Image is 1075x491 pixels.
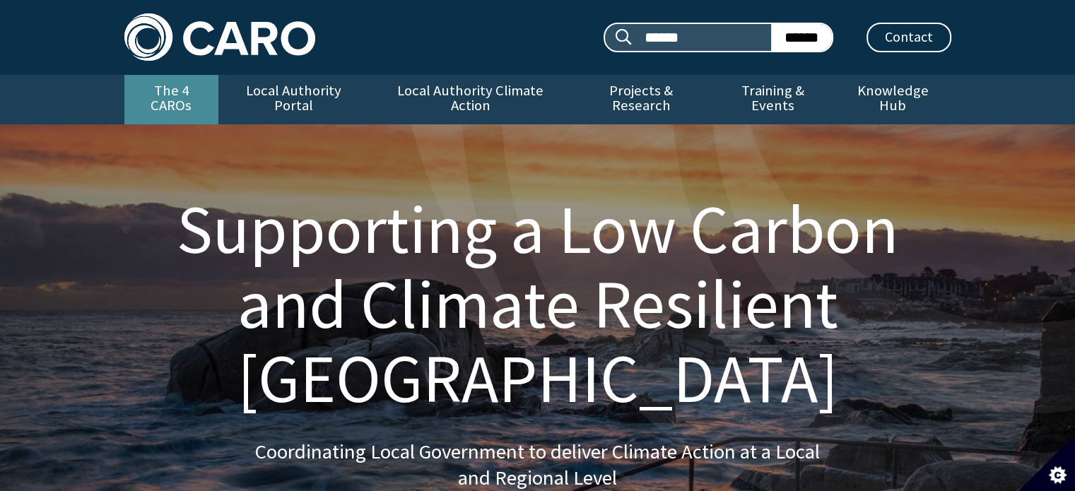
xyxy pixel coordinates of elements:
img: Caro logo [124,13,315,61]
a: Training & Events [711,75,835,124]
a: Projects & Research [571,75,711,124]
a: Local Authority Climate Action [370,75,571,124]
a: Knowledge Hub [835,75,951,124]
h1: Supporting a Low Carbon and Climate Resilient [GEOGRAPHIC_DATA] [141,192,934,416]
a: Contact [867,23,951,52]
a: The 4 CAROs [124,75,218,124]
a: Local Authority Portal [218,75,370,124]
button: Set cookie preferences [1018,434,1075,491]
